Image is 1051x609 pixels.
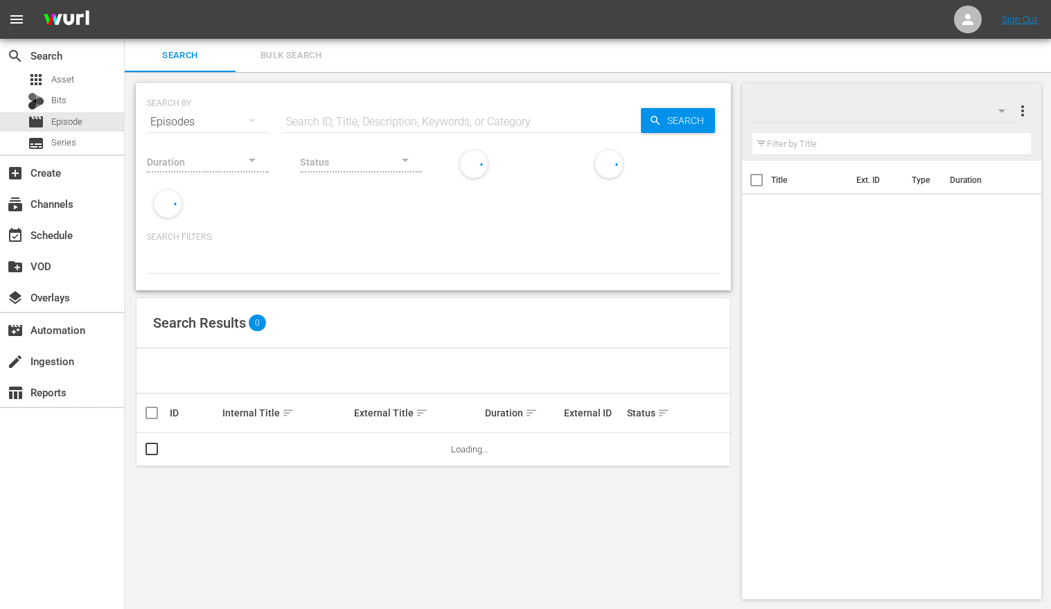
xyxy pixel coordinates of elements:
[28,93,44,109] div: Bits
[51,115,82,129] span: Episode
[133,48,227,64] span: Search
[7,196,24,213] span: Channels
[7,290,24,306] span: Overlays
[662,108,715,133] span: Search
[416,407,428,419] span: sort
[7,48,24,64] span: Search
[771,161,848,200] th: Title
[657,407,670,419] span: sort
[28,114,44,130] span: Episode
[51,73,74,87] span: Asset
[170,407,218,418] div: ID
[282,407,294,419] span: sort
[153,315,246,331] span: Search Results
[7,322,24,339] span: Automation
[51,136,76,150] span: Series
[51,94,67,107] span: Bits
[244,48,338,64] span: Bulk Search
[627,405,675,421] div: Status
[7,385,24,401] span: Reports
[8,11,25,28] span: menu
[33,3,100,36] img: ans4CAIJ8jUAAAAAAAAAAAAAAAAAAAAAAAAgQb4GAAAAAAAAAAAAAAAAAAAAAAAAJMjXAAAAAAAAAAAAAAAAAAAAAAAAgAT5G...
[485,405,560,421] div: Duration
[249,315,266,331] span: 0
[354,405,482,421] div: External Title
[1002,14,1038,25] a: Sign Out
[7,258,24,275] span: VOD
[7,227,24,244] span: Schedule
[7,165,24,182] span: Create
[942,161,1025,200] th: Duration
[28,71,44,88] span: Asset
[641,108,715,133] button: Search
[525,407,538,419] span: sort
[451,444,488,454] span: Loading...
[1014,103,1031,119] span: more_vert
[1014,94,1031,127] button: more_vert
[222,405,350,421] div: Internal Title
[564,407,623,418] div: External ID
[903,161,942,200] th: Type
[848,161,903,200] th: Ext. ID
[7,353,24,370] span: Ingestion
[147,231,720,243] p: Search Filters:
[28,135,44,152] span: Series
[147,103,269,141] div: Episodes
